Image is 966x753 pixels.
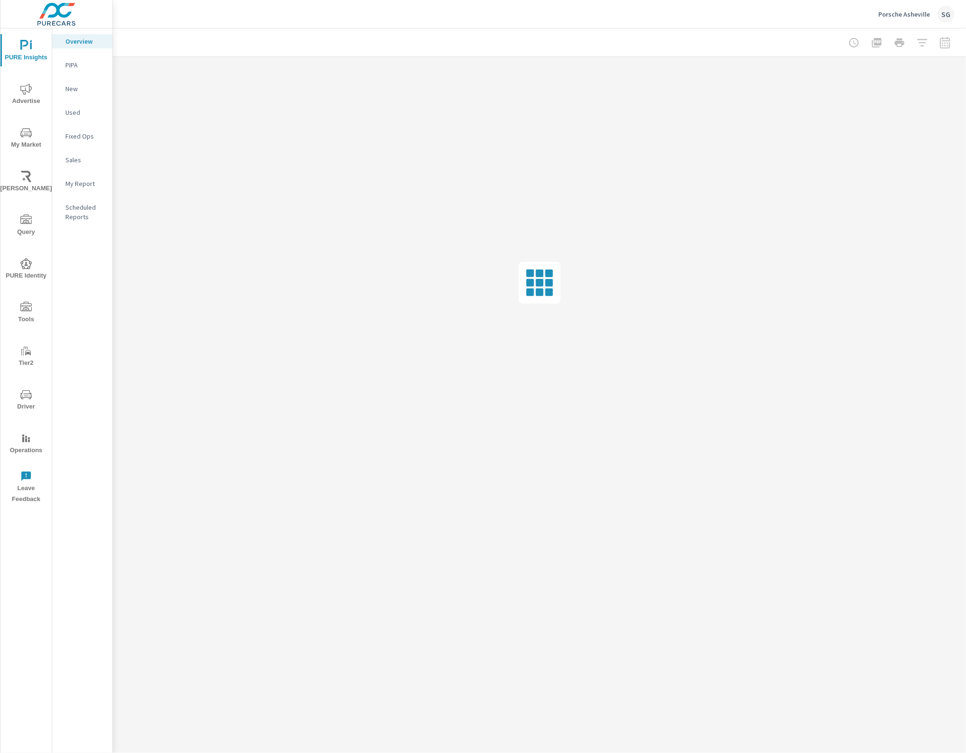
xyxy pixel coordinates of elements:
p: Used [65,108,105,117]
span: Query [3,214,49,238]
div: SG [938,6,955,23]
div: Sales [52,153,112,167]
div: Used [52,105,112,120]
span: Operations [3,433,49,456]
div: PIPA [52,58,112,72]
span: My Market [3,127,49,150]
p: Sales [65,155,105,165]
p: Fixed Ops [65,131,105,141]
span: Driver [3,389,49,412]
p: My Report [65,179,105,188]
span: Advertise [3,84,49,107]
span: Tier2 [3,345,49,369]
div: Scheduled Reports [52,200,112,224]
span: [PERSON_NAME] [3,171,49,194]
p: Scheduled Reports [65,203,105,222]
span: Tools [3,302,49,325]
span: Leave Feedback [3,471,49,505]
div: My Report [52,177,112,191]
div: nav menu [0,28,52,509]
p: PIPA [65,60,105,70]
div: Overview [52,34,112,48]
p: New [65,84,105,93]
span: PURE Insights [3,40,49,63]
div: New [52,82,112,96]
p: Porsche Asheville [878,10,930,19]
div: Fixed Ops [52,129,112,143]
span: PURE Identity [3,258,49,281]
p: Overview [65,37,105,46]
